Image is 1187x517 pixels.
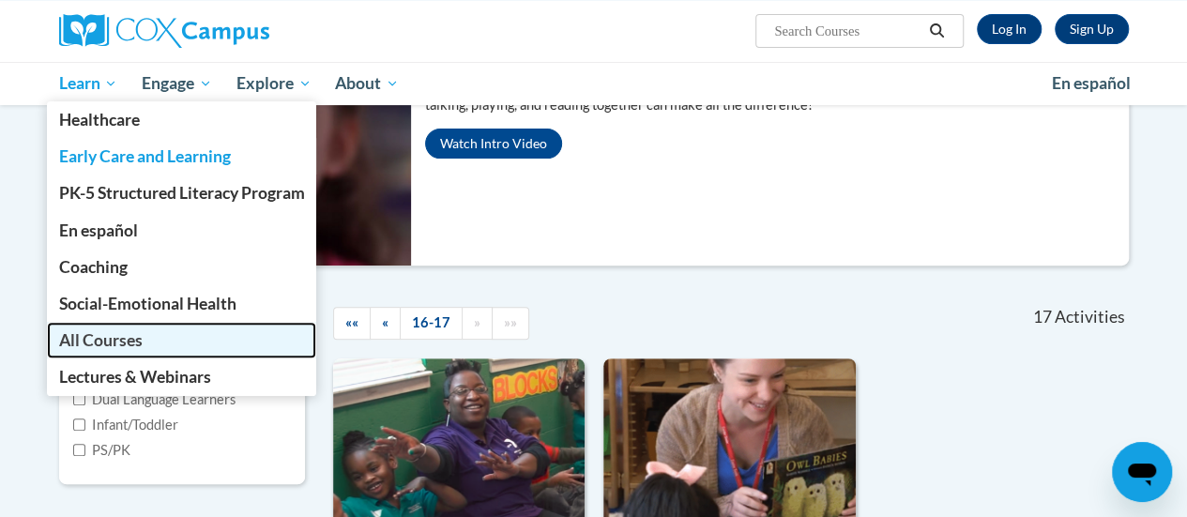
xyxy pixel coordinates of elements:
[59,14,397,48] a: Cox Campus
[73,440,130,461] label: PS/PK
[400,307,463,340] a: 16-17
[922,20,951,42] button: Search
[772,20,922,42] input: Search Courses
[47,358,317,395] a: Lectures & Webinars
[474,314,480,330] span: »
[345,314,358,330] span: ««
[73,418,85,431] input: Checkbox for Options
[58,330,142,350] span: All Courses
[73,393,85,405] input: Checkbox for Options
[370,307,401,340] a: Previous
[462,307,493,340] a: Next
[58,367,210,387] span: Lectures & Webinars
[58,110,139,129] span: Healthcare
[492,307,529,340] a: End
[73,389,236,410] label: Dual Language Learners
[47,101,317,138] a: Healthcare
[1052,73,1131,93] span: En español
[323,62,411,105] a: About
[1112,442,1172,502] iframe: Button to launch messaging window
[58,183,304,203] span: PK-5 Structured Literacy Program
[58,220,137,240] span: En español
[47,138,317,175] a: Early Care and Learning
[47,62,130,105] a: Learn
[73,444,85,456] input: Checkbox for Options
[1055,307,1125,327] span: Activities
[47,175,317,211] a: PK-5 Structured Literacy Program
[47,212,317,249] a: En español
[382,314,388,330] span: «
[504,314,517,330] span: »»
[47,322,317,358] a: All Courses
[1055,14,1129,44] a: Register
[425,129,562,159] button: Watch Intro Video
[333,307,371,340] a: Begining
[977,14,1042,44] a: Log In
[224,62,324,105] a: Explore
[58,294,236,313] span: Social-Emotional Health
[236,72,312,95] span: Explore
[142,72,212,95] span: Engage
[73,415,178,435] label: Infant/Toddler
[1040,64,1143,103] a: En español
[1032,307,1051,327] span: 17
[58,72,117,95] span: Learn
[59,14,269,48] img: Cox Campus
[47,285,317,322] a: Social-Emotional Health
[335,72,399,95] span: About
[58,257,127,277] span: Coaching
[58,146,230,166] span: Early Care and Learning
[129,62,224,105] a: Engage
[47,249,317,285] a: Coaching
[45,62,1143,105] div: Main menu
